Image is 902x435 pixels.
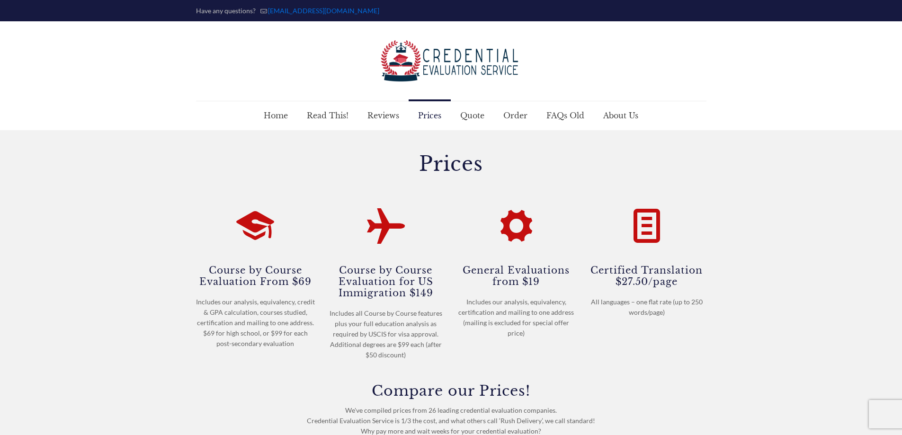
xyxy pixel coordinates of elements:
a: FAQs Old [537,101,594,130]
h3: Compare our Prices! [196,384,706,398]
div: Includes all Course by Course features plus your full education analysis as required by USCIS for... [326,308,446,360]
a: Home [254,101,297,130]
div: All languages – one flat rate (up to 250 words/page) [587,297,706,318]
a: Prices [409,101,451,130]
div: Includes our analysis, equivalency, certification and mailing to one address (mailing is excluded... [457,297,576,338]
h1: Prices [196,154,706,174]
div: Includes our analysis, equivalency, credit & GPA calculation, courses studied, certification and ... [196,297,315,349]
a: About Us [594,101,648,130]
a: mail [268,7,379,15]
img: logo-color [380,40,522,82]
a: Read This! [297,101,358,130]
a: Order [494,101,537,130]
nav: Main menu [254,101,648,130]
a: Credential Evaluation Service [380,21,522,101]
h4: General Evaluations from $19 [457,264,576,287]
a: Quote [451,101,494,130]
h4: Course by Course Evaluation for US Immigration $149 [326,264,446,299]
h4: Course by Course Evaluation From $69 [196,264,315,287]
h4: Certified Translation $27.50/page [587,264,706,287]
a: Reviews [358,101,409,130]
